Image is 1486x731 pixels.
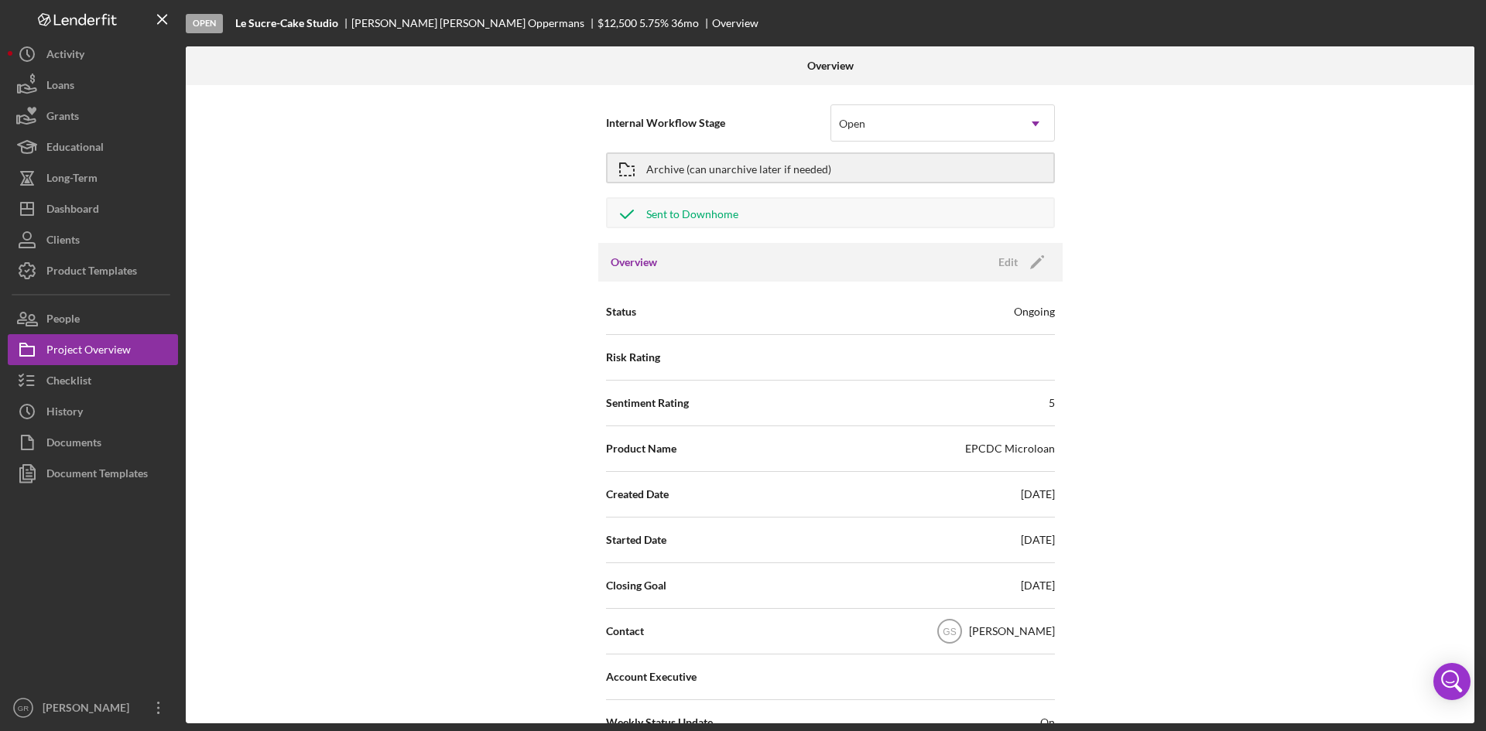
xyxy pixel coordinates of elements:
div: Edit [998,251,1018,274]
div: 36 mo [671,17,699,29]
div: Grants [46,101,79,135]
div: Overview [712,17,758,29]
button: Long-Term [8,162,178,193]
div: Open Intercom Messenger [1433,663,1471,700]
span: Created Date [606,487,669,502]
button: People [8,303,178,334]
div: [PERSON_NAME] [PERSON_NAME] Oppermans [351,17,597,29]
div: History [46,396,83,431]
button: Sent to Downhome [606,197,1055,228]
button: Loans [8,70,178,101]
b: Le Sucre-Cake Studio [235,17,338,29]
span: Started Date [606,532,666,548]
button: Dashboard [8,193,178,224]
text: GR [18,704,29,712]
button: Checklist [8,365,178,396]
span: Closing Goal [606,578,666,593]
button: Document Templates [8,458,178,489]
div: Archive (can unarchive later if needed) [646,154,831,182]
div: People [46,303,80,338]
button: Educational [8,132,178,162]
div: [DATE] [1021,532,1055,548]
div: Open [839,118,865,130]
div: [PERSON_NAME] [39,692,139,727]
div: Checklist [46,365,91,400]
div: Ongoing [1014,304,1055,319]
div: Open [186,14,223,33]
button: History [8,396,178,427]
button: Clients [8,224,178,255]
span: Risk Rating [606,350,660,365]
div: Long-Term [46,162,98,197]
div: Product Templates [46,255,137,290]
button: Activity [8,39,178,70]
span: Contact [606,623,644,639]
div: Educational [46,132,104,166]
button: GR[PERSON_NAME] [8,692,178,723]
button: Product Templates [8,255,178,286]
span: Status [606,304,636,319]
div: [DATE] [1021,578,1055,593]
button: Documents [8,427,178,458]
button: Grants [8,101,178,132]
div: EPCDC Microloan [965,441,1055,456]
button: Archive (can unarchive later if needed) [606,152,1055,183]
div: Document Templates [46,458,148,493]
text: GS [943,627,956,637]
div: [PERSON_NAME] [969,623,1055,639]
button: Project Overview [8,334,178,365]
span: Weekly Status Update [606,715,713,730]
div: Loans [46,70,74,104]
div: 5.75 % [639,17,669,29]
h3: Overview [611,254,657,270]
span: Internal Workflow Stage [606,115,830,131]
button: Edit [989,251,1050,274]
span: Product Name [606,441,676,456]
span: Sentiment Rating [606,395,689,411]
div: Clients [46,224,80,259]
span: On [1040,715,1055,730]
span: Account Executive [606,669,697,685]
div: Documents [46,427,101,462]
b: Overview [807,60,854,72]
div: [DATE] [1021,487,1055,502]
div: 5 [1049,395,1055,411]
div: Sent to Downhome [646,199,738,227]
div: Dashboard [46,193,99,228]
div: Project Overview [46,334,131,369]
span: $12,500 [597,16,637,29]
div: Activity [46,39,84,73]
